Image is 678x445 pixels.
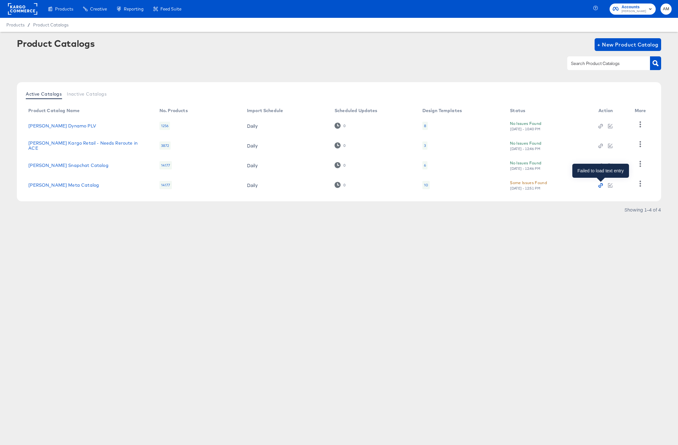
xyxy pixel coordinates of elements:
div: 8 [422,122,428,130]
a: Product Catalogs [33,22,68,27]
div: No. Products [159,108,188,113]
div: 0 [343,163,346,168]
div: Product Catalogs [17,38,95,48]
div: 3 [422,141,427,150]
div: 6 [424,163,426,168]
td: Daily [242,116,329,136]
div: 0 [335,142,346,148]
th: More [630,106,654,116]
a: [PERSON_NAME] Meta Catalog [28,183,99,188]
div: 0 [343,183,346,187]
input: Search Product Catalogs [570,60,638,67]
button: Accounts[PERSON_NAME] [610,4,656,15]
div: Scheduled Updates [335,108,378,113]
span: Reporting [124,6,144,11]
td: Daily [242,175,329,195]
div: Design Templates [422,108,462,113]
div: 0 [343,143,346,148]
span: / [25,22,33,27]
div: 1256 [159,122,170,130]
span: Active Catalogs [26,91,62,97]
a: [PERSON_NAME] Snapchat Catalog [28,163,109,168]
a: [PERSON_NAME] Dynamo PLV [28,123,96,128]
td: Daily [242,155,329,175]
div: 10 [424,183,428,188]
button: Some Issues Found[DATE] - 12:51 PM [510,179,547,190]
th: Status [505,106,593,116]
span: AM [663,5,669,13]
div: 0 [335,182,346,188]
div: 14177 [159,161,172,169]
div: Import Schedule [247,108,283,113]
div: 3872 [159,141,171,150]
div: 0 [335,162,346,168]
div: 0 [343,124,346,128]
a: [PERSON_NAME] Kargo Retail - Needs Reroute in ACE [28,140,147,151]
div: 0 [335,123,346,129]
span: Feed Suite [160,6,181,11]
td: Daily [242,136,329,155]
span: [PERSON_NAME] [622,9,646,14]
span: Creative [90,6,107,11]
div: Product Catalog Name [28,108,80,113]
span: + New Product Catalog [597,40,659,49]
span: Accounts [622,4,646,11]
div: 6 [422,161,427,169]
div: 10 [422,181,430,189]
span: Products [55,6,73,11]
th: Action [593,106,629,116]
button: + New Product Catalog [595,38,661,51]
div: 8 [424,123,426,128]
div: 14177 [159,181,172,189]
div: 3 [424,143,426,148]
div: [DATE] - 12:51 PM [510,186,540,190]
span: Products [6,22,25,27]
span: Inactive Catalogs [67,91,107,97]
button: AM [660,4,672,15]
div: Showing 1–4 of 4 [624,207,661,212]
div: Some Issues Found [510,179,547,186]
